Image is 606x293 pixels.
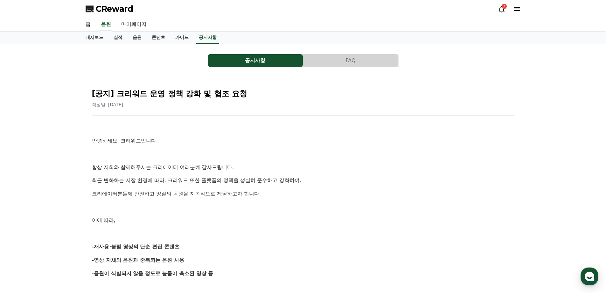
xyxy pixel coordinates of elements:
[116,18,152,31] a: 마이페이지
[108,32,128,44] a: 실적
[92,244,179,250] strong: -재사용·불펌 영상의 단순 편집 콘텐츠
[58,212,66,217] span: 대화
[92,190,514,198] p: 크리에이터분들께 안전하고 양질의 음원을 지속적으로 제공하고자 합니다.
[303,54,398,67] button: FAQ
[20,212,24,217] span: 홈
[82,202,122,218] a: 설정
[2,202,42,218] a: 홈
[502,4,507,9] div: 7
[92,102,123,107] span: 작성일: [DATE]
[170,32,194,44] a: 가이드
[92,257,185,263] strong: -영상 자체의 음원과 중복되는 음원 사용
[80,18,96,31] a: 홈
[80,32,108,44] a: 대시보드
[92,163,514,172] p: 항상 저희와 함께해주시는 크리에이터 여러분께 감사드립니다.
[86,4,133,14] a: CReward
[208,54,303,67] button: 공지사항
[92,270,213,276] strong: -음원이 식별되지 않을 정도로 볼륨이 축소된 영상 등
[92,89,514,99] h2: [공지] 크리워드 운영 정책 강화 및 협조 요청
[196,32,219,44] a: 공지사항
[128,32,147,44] a: 음원
[92,216,514,224] p: 이에 따라,
[96,4,133,14] span: CReward
[100,18,112,31] a: 음원
[42,202,82,218] a: 대화
[92,176,514,185] p: 최근 변화하는 시장 환경에 따라, 크리워드 또한 플랫폼의 정책을 성실히 준수하고 강화하여,
[98,212,106,217] span: 설정
[147,32,170,44] a: 콘텐츠
[498,5,505,13] a: 7
[92,137,514,145] p: 안녕하세요, 크리워드입니다.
